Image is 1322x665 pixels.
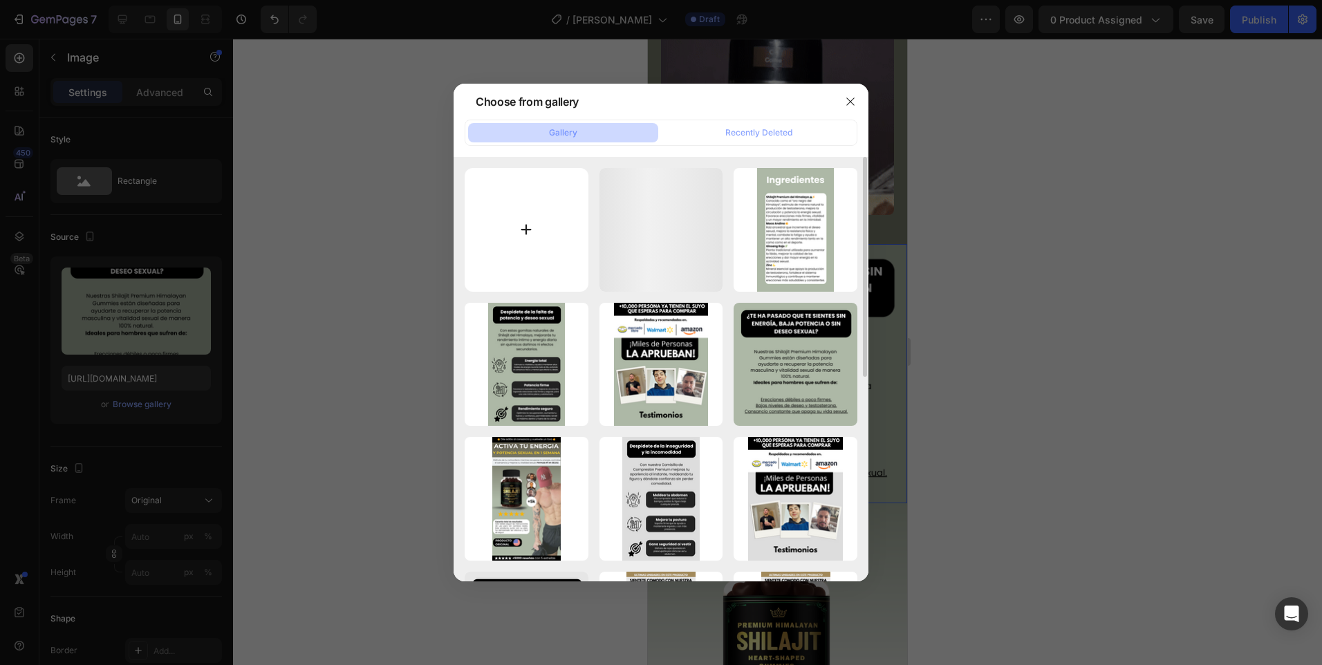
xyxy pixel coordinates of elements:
img: image [492,437,561,561]
img: image [734,303,857,427]
div: Open Intercom Messenger [1275,597,1308,630]
div: Image [17,186,47,198]
img: image [488,303,565,427]
img: image [622,437,699,561]
img: image [757,168,834,292]
div: Gallery [549,127,577,139]
img: image [748,437,843,561]
button: Gallery [468,123,658,142]
div: Recently Deleted [725,127,792,139]
img: image [614,303,709,427]
div: Choose from gallery [476,93,579,110]
button: Recently Deleted [664,123,854,142]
